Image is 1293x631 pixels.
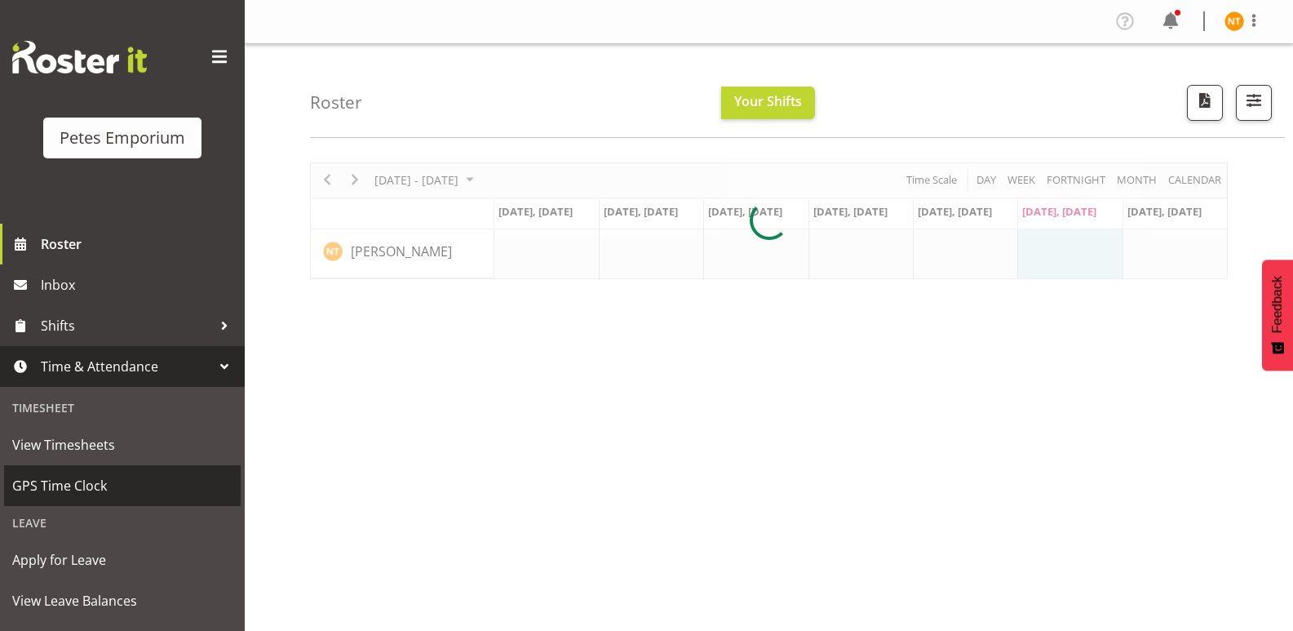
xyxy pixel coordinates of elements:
[734,92,802,110] span: Your Shifts
[1270,276,1285,333] span: Feedback
[4,540,241,580] a: Apply for Leave
[12,589,232,613] span: View Leave Balances
[1187,85,1223,121] button: Download a PDF of the roster according to the set date range.
[1224,11,1244,31] img: nicole-thomson8388.jpg
[4,424,241,465] a: View Timesheets
[12,41,147,73] img: Rosterit website logo
[4,506,241,540] div: Leave
[12,548,232,572] span: Apply for Leave
[41,273,237,297] span: Inbox
[4,465,241,506] a: GPS Time Clock
[310,93,362,112] h4: Roster
[12,473,232,498] span: GPS Time Clock
[4,580,241,621] a: View Leave Balances
[4,391,241,424] div: Timesheet
[60,126,185,150] div: Petes Emporium
[721,87,815,119] button: Your Shifts
[41,354,212,379] span: Time & Attendance
[41,313,212,338] span: Shifts
[41,232,237,256] span: Roster
[1236,85,1272,121] button: Filter Shifts
[1262,260,1293,371] button: Feedback - Show survey
[12,433,232,457] span: View Timesheets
